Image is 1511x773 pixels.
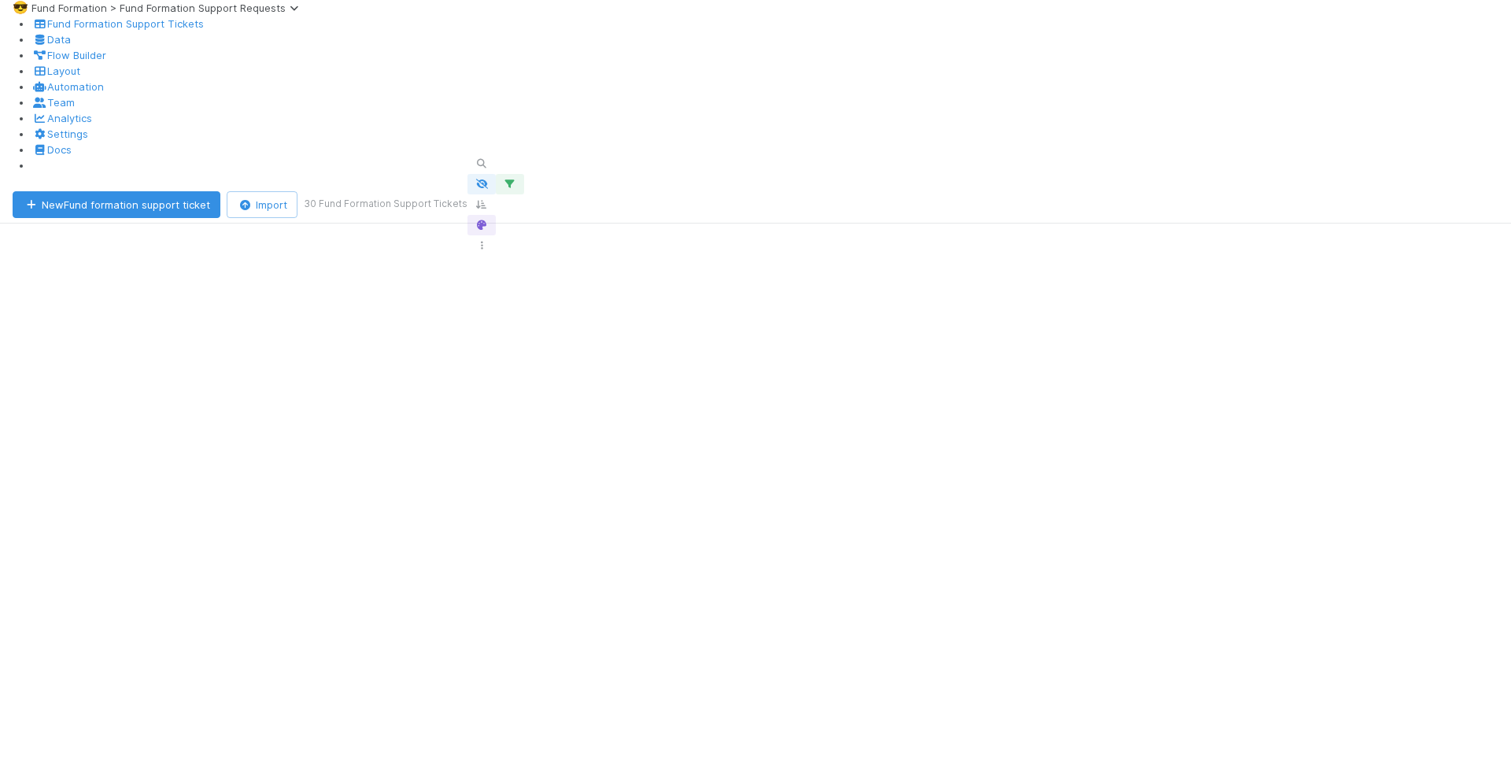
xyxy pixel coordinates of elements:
small: 30 Fund Formation Support Tickets [304,197,467,211]
a: Layout [31,65,80,77]
span: 😎 [13,1,28,14]
button: NewFund formation support ticket [13,191,220,218]
a: Fund Formation Support Tickets [31,17,204,30]
a: Automation [31,80,104,93]
button: Import [227,191,297,218]
a: Settings [31,128,88,140]
a: Docs [31,143,72,156]
span: Fund Formation > Fund Formation Support Requests [31,2,305,14]
a: Team [31,96,75,109]
a: Data [31,33,71,46]
a: Analytics [31,112,92,124]
a: Flow Builder [31,49,106,61]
